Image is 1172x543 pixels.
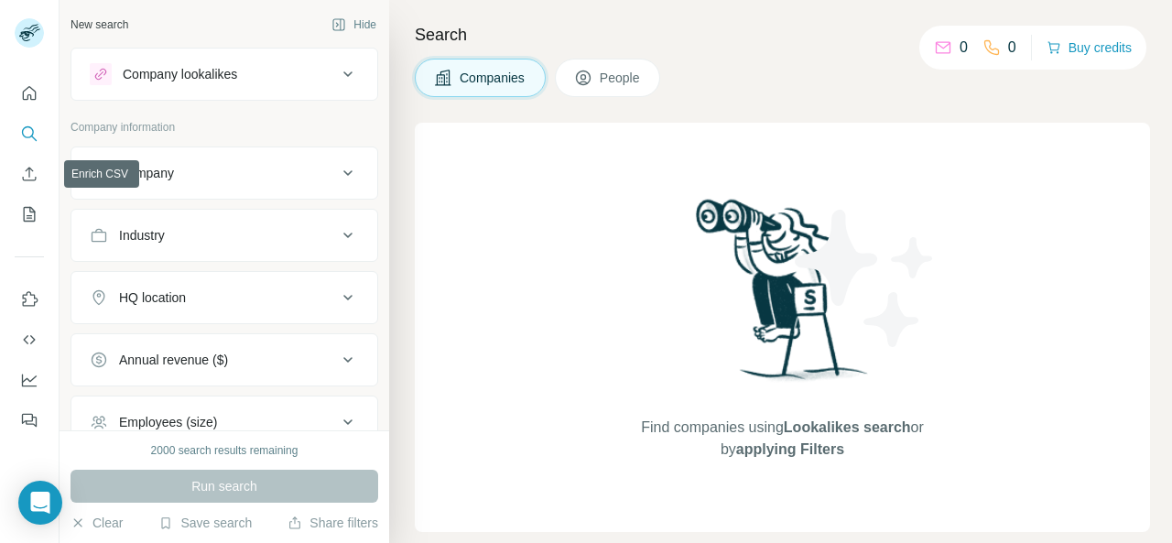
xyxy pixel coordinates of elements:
[1047,35,1132,60] button: Buy credits
[15,117,44,150] button: Search
[71,338,377,382] button: Annual revenue ($)
[123,65,237,83] div: Company lookalikes
[15,157,44,190] button: Enrich CSV
[460,69,526,87] span: Companies
[960,37,968,59] p: 0
[15,404,44,437] button: Feedback
[15,77,44,110] button: Quick start
[71,151,377,195] button: Company
[119,226,165,244] div: Industry
[71,16,128,33] div: New search
[119,164,174,182] div: Company
[71,52,377,96] button: Company lookalikes
[71,276,377,320] button: HQ location
[415,22,1150,48] h4: Search
[319,11,389,38] button: Hide
[15,323,44,356] button: Use Surfe API
[71,213,377,257] button: Industry
[1008,37,1016,59] p: 0
[600,69,642,87] span: People
[151,442,298,459] div: 2000 search results remaining
[15,198,44,231] button: My lists
[158,514,252,532] button: Save search
[71,119,378,136] p: Company information
[71,400,377,444] button: Employees (size)
[15,283,44,316] button: Use Surfe on LinkedIn
[784,419,911,435] span: Lookalikes search
[635,417,928,461] span: Find companies using or by
[288,514,378,532] button: Share filters
[119,413,217,431] div: Employees (size)
[71,514,123,532] button: Clear
[119,351,228,369] div: Annual revenue ($)
[119,288,186,307] div: HQ location
[688,194,878,398] img: Surfe Illustration - Woman searching with binoculars
[18,481,62,525] div: Open Intercom Messenger
[783,196,948,361] img: Surfe Illustration - Stars
[15,364,44,396] button: Dashboard
[736,441,844,457] span: applying Filters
